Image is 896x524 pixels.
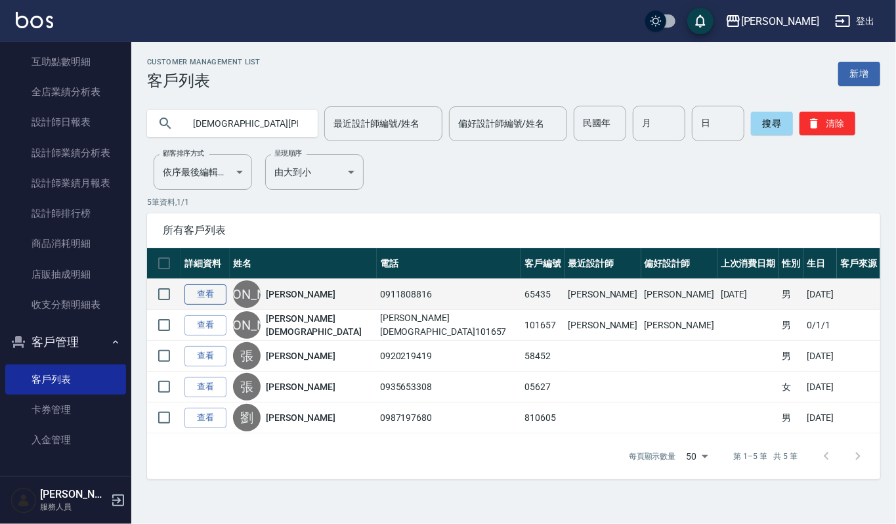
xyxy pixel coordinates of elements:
[266,380,335,393] a: [PERSON_NAME]
[181,248,230,279] th: 詳細資料
[779,403,804,433] td: 男
[233,404,261,431] div: 劉
[779,248,804,279] th: 性別
[184,377,226,397] a: 查看
[163,148,204,158] label: 顧客排序方式
[265,154,364,190] div: 由大到小
[40,488,107,501] h5: [PERSON_NAME]
[565,310,641,341] td: [PERSON_NAME]
[5,259,126,290] a: 店販抽成明細
[741,13,819,30] div: [PERSON_NAME]
[266,349,335,362] a: [PERSON_NAME]
[521,279,565,310] td: 65435
[720,8,824,35] button: [PERSON_NAME]
[641,279,717,310] td: [PERSON_NAME]
[266,411,335,424] a: [PERSON_NAME]
[803,403,837,433] td: [DATE]
[779,279,804,310] td: 男
[377,310,522,341] td: [PERSON_NAME][DEMOGRAPHIC_DATA]101657
[717,279,779,310] td: [DATE]
[5,198,126,229] a: 設計師排行榜
[184,408,226,428] a: 查看
[5,290,126,320] a: 收支分類明細表
[521,310,565,341] td: 101657
[11,487,37,513] img: Person
[5,395,126,425] a: 卡券管理
[800,112,855,135] button: 清除
[274,148,302,158] label: 呈現順序
[521,372,565,403] td: 05627
[521,248,565,279] th: 客戶編號
[687,8,714,34] button: save
[233,280,261,308] div: [PERSON_NAME]
[5,77,126,107] a: 全店業績分析表
[184,106,307,141] input: 搜尋關鍵字
[521,403,565,433] td: 810605
[377,372,522,403] td: 0935653308
[717,248,779,279] th: 上次消費日期
[629,450,676,462] p: 每頁顯示數量
[803,341,837,372] td: [DATE]
[266,288,335,301] a: [PERSON_NAME]
[5,168,126,198] a: 設計師業績月報表
[233,311,261,339] div: [PERSON_NAME]
[163,224,864,237] span: 所有客戶列表
[565,248,641,279] th: 最近設計師
[154,154,252,190] div: 依序最後編輯時間
[803,372,837,403] td: [DATE]
[5,364,126,395] a: 客戶列表
[16,12,53,28] img: Logo
[5,325,126,359] button: 客戶管理
[377,279,522,310] td: 0911808816
[230,248,377,279] th: 姓名
[803,310,837,341] td: 0/1/1
[641,248,717,279] th: 偏好設計師
[681,439,713,474] div: 50
[233,342,261,370] div: 張
[751,112,793,135] button: 搜尋
[5,138,126,168] a: 設計師業績分析表
[233,373,261,401] div: 張
[838,62,880,86] a: 新增
[40,501,107,513] p: 服務人員
[565,279,641,310] td: [PERSON_NAME]
[830,9,880,33] button: 登出
[184,284,226,305] a: 查看
[779,310,804,341] td: 男
[147,72,261,90] h3: 客戶列表
[377,341,522,372] td: 0920219419
[779,341,804,372] td: 男
[147,58,261,66] h2: Customer Management List
[147,196,880,208] p: 5 筆資料, 1 / 1
[803,248,837,279] th: 生日
[521,341,565,372] td: 58452
[184,346,226,366] a: 查看
[734,450,798,462] p: 第 1–5 筆 共 5 筆
[377,248,522,279] th: 電話
[5,107,126,137] a: 設計師日報表
[837,248,880,279] th: 客戶來源
[377,403,522,433] td: 0987197680
[5,47,126,77] a: 互助點數明細
[5,425,126,455] a: 入金管理
[184,315,226,336] a: 查看
[803,279,837,310] td: [DATE]
[779,372,804,403] td: 女
[5,229,126,259] a: 商品消耗明細
[641,310,717,341] td: [PERSON_NAME]
[266,312,373,338] a: [PERSON_NAME][DEMOGRAPHIC_DATA]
